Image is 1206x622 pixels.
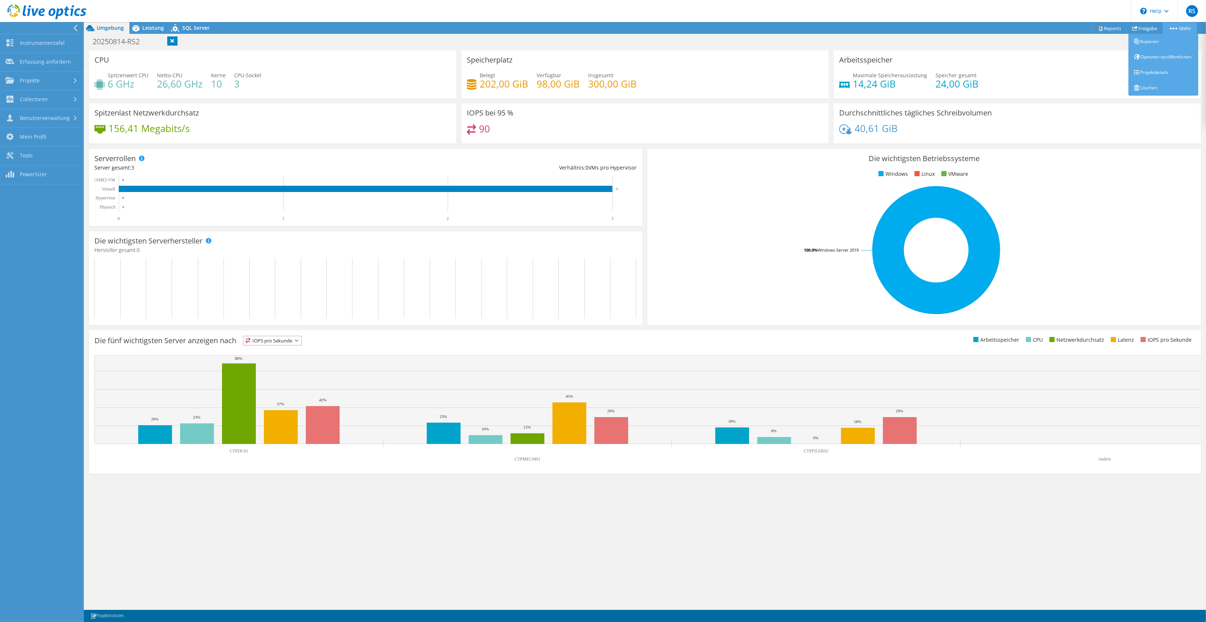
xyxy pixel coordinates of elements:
text: 2 [447,216,449,221]
text: 3 [611,216,613,221]
text: Physisch [100,205,115,210]
h4: 6 GHz [108,80,148,88]
h4: 90 [479,125,490,133]
tspan: Windows Server 2019 [817,247,859,253]
h3: CPU [94,56,109,64]
text: Virtuell [101,186,115,192]
text: 20% [151,417,158,421]
text: CTPFILER02 [804,448,828,454]
h4: 156,41 Megabits/s [108,124,190,132]
span: Maximale Speicherauslastung [853,72,927,79]
h4: 98,00 GiB [537,80,580,88]
div: Verhältnis: VMs pro Hypervisor [366,164,637,172]
span: Belegt [480,72,495,79]
span: Leistung [142,24,164,31]
text: 29% [607,409,615,413]
h4: 14,24 GiB [853,80,927,88]
a: Projektnotizen [85,611,129,621]
h3: Serverrollen [94,154,136,163]
span: RS [1186,5,1198,17]
h3: Durchschnittliches tägliches Schreibvolumen [839,109,992,117]
a: Freigabe [1127,22,1163,34]
div: Server gesamt: [94,164,366,172]
a: Optionen veröffentlichen [1128,49,1198,65]
text: 18% [854,419,861,424]
h4: 40,61 GiB [855,124,898,132]
li: Arbeitsspeicher [971,336,1019,344]
h3: Speicherplatz [467,56,512,64]
span: SQL Server [182,24,210,31]
li: Latenz [1109,336,1134,344]
text: 0 [122,178,124,182]
li: Windows [877,170,908,178]
text: 0 [122,205,124,209]
a: Kopieren [1128,34,1198,49]
text: 3 [616,187,618,191]
li: Netzwerkdurchsatz [1048,336,1104,344]
svg: \n [1140,8,1147,14]
text: 23% [440,414,447,419]
text: 8% [771,429,777,433]
text: 1 [282,216,284,221]
text: 45% [566,394,573,398]
a: Mehr [1163,22,1197,34]
a: Reports [1092,22,1127,34]
li: VMware [940,170,968,178]
h3: Arbeitsspeicher [839,56,892,64]
li: Linux [913,170,935,178]
text: 29% [896,409,903,413]
h4: 300,00 GiB [588,80,637,88]
span: 0 [137,246,140,253]
text: 37% [277,402,284,406]
text: Andere [1098,456,1111,462]
text: CTPMECM01 [515,456,541,462]
span: 0 [586,164,588,171]
h4: 24,00 GiB [935,80,978,88]
span: Umgebung [97,24,124,31]
h4: 3 [234,80,261,88]
text: 0% [813,436,819,440]
li: CPU [1024,336,1043,344]
span: Speicher gesamt [935,72,977,79]
a: Löschen [1128,80,1198,96]
h3: Die wichtigsten Serverhersteller [94,237,203,245]
h4: 26,60 GHz [157,80,203,88]
text: Hypervisor [96,195,115,200]
span: Insgesamt [588,72,613,79]
h3: Die wichtigsten Betriebssysteme [653,154,1195,163]
text: 0 [118,216,120,221]
h1: 20250814-RS2 [89,38,151,46]
text: 12% [523,425,531,429]
span: Netto-CPU [157,72,182,79]
span: CPU-Sockel [234,72,261,79]
text: 23% [193,415,200,419]
tspan: 100.0% [804,247,817,253]
span: Spitzenwert CPU [108,72,148,79]
text: 42% [319,398,326,402]
span: IOPS pro Sekunde [243,336,301,345]
text: 10% [482,427,489,431]
text: 88% [235,356,242,360]
text: CTPDC01 [230,448,248,454]
span: Verfügbar [537,72,561,79]
li: IOPS pro Sekunde [1139,336,1192,344]
h4: 10 [211,80,226,88]
text: 18% [728,419,736,423]
h4: Hersteller gesamt: [94,246,637,254]
a: Projektdetails [1128,65,1198,80]
text: 0 [122,196,124,200]
h3: IOPS bei 95 % [467,109,513,117]
span: 3 [131,164,134,171]
h4: 202,00 GiB [480,80,528,88]
span: Kerne [211,72,226,79]
h3: Spitzenlast Netzwerkdurchsatz [94,109,199,117]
